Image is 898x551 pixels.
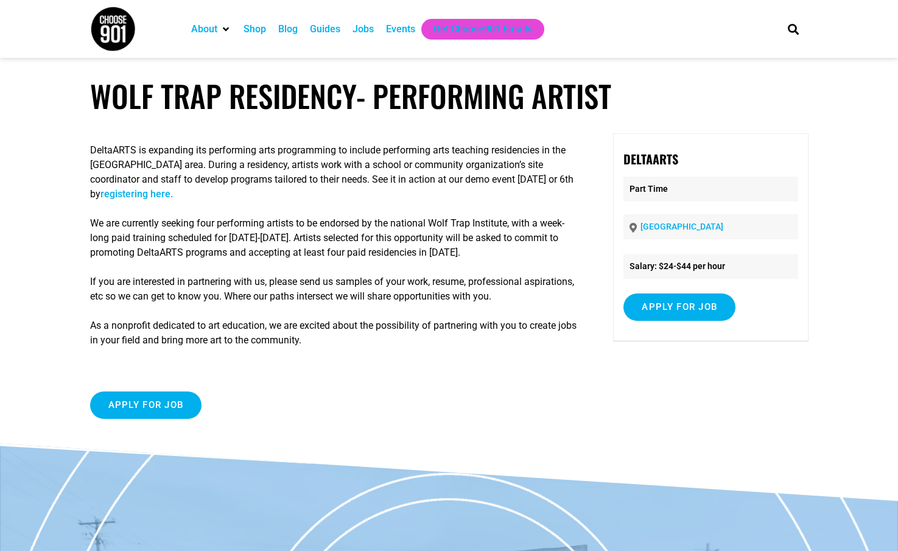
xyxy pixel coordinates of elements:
[90,391,202,419] input: Apply for job
[100,188,173,200] a: registering here.
[386,22,415,37] a: Events
[623,150,678,168] strong: DeltaARTS
[623,254,798,279] li: Salary: $24-$44 per hour
[310,22,340,37] a: Guides
[90,275,578,304] p: If you are interested in partnering with us, please send us samples of your work, resume, profess...
[244,22,266,37] a: Shop
[640,222,723,231] a: [GEOGRAPHIC_DATA]
[783,19,803,39] div: Search
[278,22,298,37] a: Blog
[353,22,374,37] a: Jobs
[90,143,578,202] p: DeltaARTS is expanding its performing arts programming to include performing arts teaching reside...
[185,19,237,40] div: About
[90,318,578,348] p: As a nonprofit dedicated to art education, we are excited about the possibility of partnering wit...
[90,216,578,260] p: We are currently seeking four performing artists to be endorsed by the national Wolf Trap Institu...
[191,22,217,37] a: About
[433,22,532,37] a: Get Choose901 Emails
[623,293,735,321] input: Apply for job
[90,78,809,114] h1: Wolf Trap Residency- Performing Artist
[185,19,767,40] nav: Main nav
[623,177,798,202] p: Part Time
